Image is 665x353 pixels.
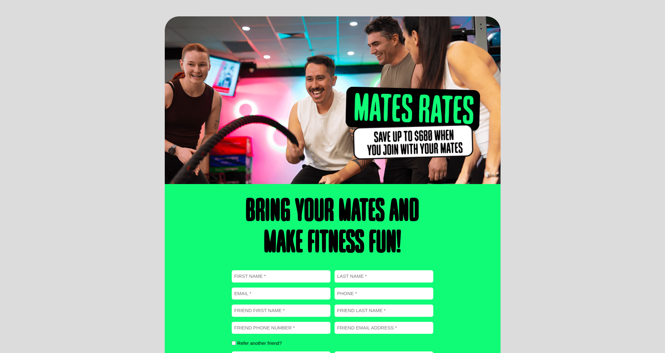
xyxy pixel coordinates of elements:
input: Friend email address * [335,322,433,334]
h2: Bring Your Mates and Make Fitness Fun! [238,197,426,260]
input: Email * [232,288,330,300]
input: Friend last name * [335,305,433,317]
label: Refer another friend? [237,341,282,345]
img: mates-rates [165,16,501,184]
input: Friend phone number * [232,322,330,334]
input: Friend first name * [232,305,330,317]
input: First name * [232,270,330,283]
input: Phone * [335,288,433,300]
input: Last name * [335,270,433,283]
